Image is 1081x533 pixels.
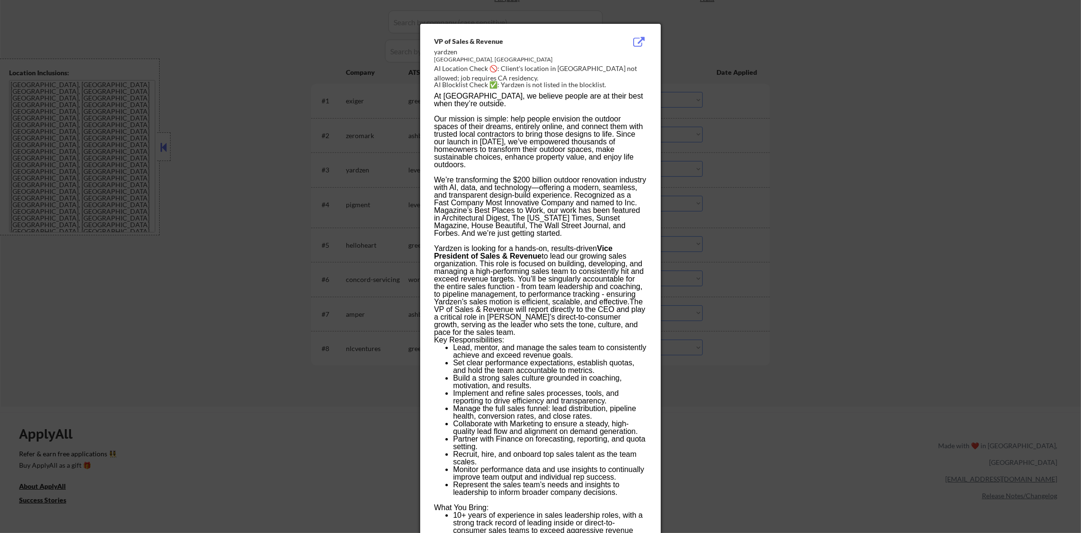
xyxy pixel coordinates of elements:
[453,390,647,405] li: Implement and refine sales processes, tools, and reporting to drive efficiency and transparency.
[453,420,647,435] li: Collaborate with Marketing to ensure a steady, high-quality lead flow and alignment on demand gen...
[434,64,651,82] div: AI Location Check 🚫: Client's location in [GEOGRAPHIC_DATA] not allowed; job requires CA residency.
[453,466,647,481] li: Monitor performance data and use insights to continually improve team output and individual rep s...
[434,504,647,512] h3: What You Bring:
[453,344,647,359] li: Lead, mentor, and manage the sales team to consistently achieve and exceed revenue goals.
[434,92,643,108] span: At [GEOGRAPHIC_DATA], we believe people are at their best when they’re outside.
[434,56,599,64] div: [GEOGRAPHIC_DATA], [GEOGRAPHIC_DATA]
[434,80,651,90] div: AI Blocklist Check ✅: Yardzen is not listed in the blocklist.
[453,374,647,390] li: Build a strong sales culture grounded in coaching, motivation, and results.
[434,252,645,336] span: to lead our growing sales organization. This role is focused on building, developing, and managin...
[434,37,599,46] div: VP of Sales & Revenue
[434,244,613,260] b: Vice President of Sales & Revenue
[434,176,646,237] span: We’re transforming the $200 billion outdoor renovation industry with AI, data, and technology—off...
[453,435,647,451] li: Partner with Finance on forecasting, reporting, and quota setting.
[453,405,647,420] li: Manage the full sales funnel: lead distribution, pipeline health, conversion rates, and close rates.
[434,244,597,252] span: Yardzen is looking for a hands-on, results-driven
[434,47,599,57] div: yardzen
[434,115,643,169] span: Our mission is simple: help people envision the outdoor spaces of their dreams, entirely online, ...
[434,336,647,344] h3: Key Responsibilities:
[453,359,647,374] li: Set clear performance expectations, establish quotas, and hold the team accountable to metrics.
[453,451,647,466] li: Recruit, hire, and onboard top sales talent as the team scales.
[453,481,647,496] li: Represent the sales team’s needs and insights to leadership to inform broader company decisions.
